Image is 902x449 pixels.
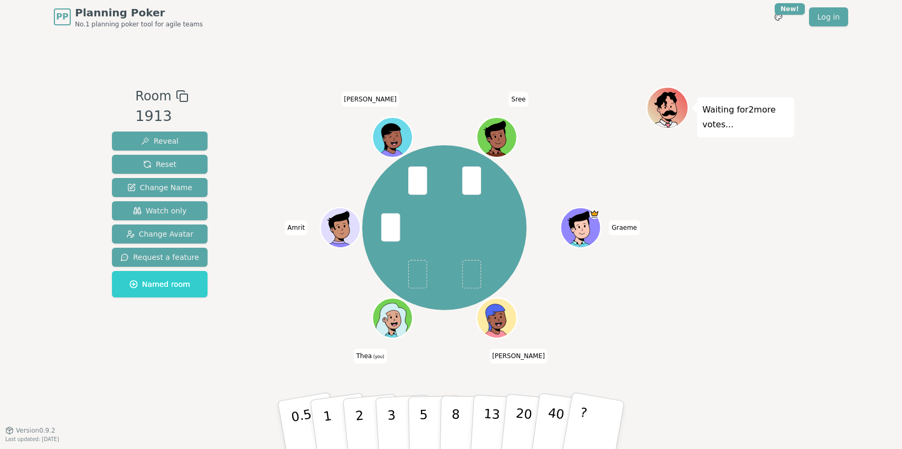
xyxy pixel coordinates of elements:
span: Change Avatar [126,229,194,239]
span: Reset [143,159,176,170]
span: Change Name [127,182,192,193]
span: (you) [372,354,384,359]
span: Version 0.9.2 [16,426,55,435]
button: Click to change your avatar [373,299,411,336]
button: Version0.9.2 [5,426,55,435]
a: PPPlanning PokerNo.1 planning poker tool for agile teams [54,5,203,29]
span: Reveal [141,136,178,146]
span: PP [56,11,68,23]
button: Request a feature [112,248,208,267]
button: Change Name [112,178,208,197]
span: Watch only [133,205,187,216]
span: Click to change your name [490,349,548,363]
span: Graeme is the host [589,209,599,219]
span: Named room [129,279,190,289]
span: Last updated: [DATE] [5,436,59,442]
a: Log in [809,7,848,26]
span: Request a feature [120,252,199,263]
span: Room [135,87,171,106]
div: 1913 [135,106,188,127]
span: No.1 planning poker tool for agile teams [75,20,203,29]
span: Planning Poker [75,5,203,20]
div: New! [775,3,805,15]
span: Click to change your name [609,220,640,235]
button: Watch only [112,201,208,220]
p: Waiting for 2 more votes... [702,102,789,132]
button: Named room [112,271,208,297]
span: Click to change your name [285,220,307,235]
span: Click to change your name [341,92,399,107]
span: Click to change your name [509,92,528,107]
span: Click to change your name [354,349,387,363]
button: Reset [112,155,208,174]
button: Change Avatar [112,224,208,244]
button: New! [769,7,788,26]
button: Reveal [112,132,208,151]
